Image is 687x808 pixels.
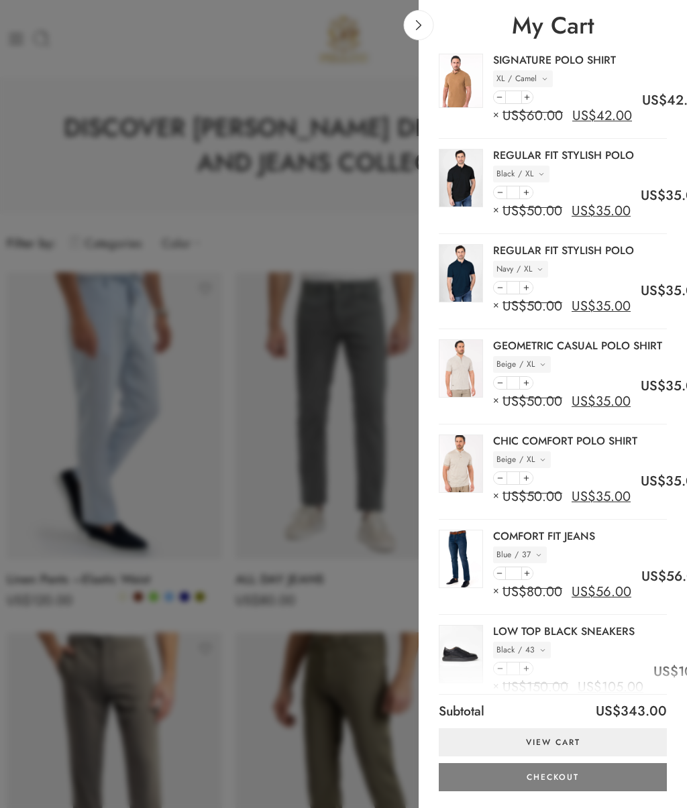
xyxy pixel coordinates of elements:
[578,677,602,697] span: US$
[505,567,522,579] input: Product quantity
[503,582,527,601] span: US$
[507,662,520,675] input: Product quantity
[572,582,596,601] span: US$
[503,582,562,601] bdi: 80.00
[527,453,535,466] p: XL
[493,244,634,257] a: REGULAR FIT STYLISH POLO
[503,296,562,316] bdi: 50.00
[507,472,520,484] input: Product quantity
[596,701,621,721] span: US$
[493,580,635,604] div: ×
[496,358,516,371] p: Beige
[653,662,678,681] span: US$
[572,296,631,316] bdi: 35.00
[496,263,513,276] p: Navy
[507,377,520,389] input: Product quantity
[493,435,637,447] a: CHIC COMFORT POLO SHIRT
[503,201,527,221] span: US$
[641,376,666,396] span: US$
[522,549,531,561] p: 37
[572,106,632,125] bdi: 42.00
[515,72,537,85] p: Camel
[525,644,535,656] p: 43
[503,487,527,506] span: US$
[496,549,511,561] p: Blue
[572,487,596,506] span: US$
[572,106,596,125] span: US$
[439,763,667,791] a: Checkout
[496,644,515,656] p: Black
[493,104,635,128] div: ×
[525,168,533,180] p: XL
[572,201,596,221] span: US$
[572,582,631,601] bdi: 56.00
[507,282,520,294] input: Product quantity
[493,339,662,352] a: GEOMETRIC CASUAL POLO SHIRT
[572,392,631,411] bdi: 35.00
[527,358,535,371] p: XL
[503,677,527,697] span: US$
[572,296,596,316] span: US$
[503,677,568,697] bdi: 150.00
[493,390,634,414] div: ×
[503,392,527,411] span: US$
[503,106,563,125] bdi: 60.00
[503,487,562,506] bdi: 50.00
[505,91,522,103] input: Product quantity
[496,453,516,466] p: Beige
[641,186,666,205] span: US$
[503,106,527,125] span: US$
[439,701,484,720] span: Subtotal
[493,149,634,162] a: REGULAR FIT STYLISH POLO
[572,392,596,411] span: US$
[503,392,562,411] bdi: 50.00
[493,54,616,66] a: SIGNATURE POLO SHIRT
[419,10,687,40] span: My Cart
[642,91,667,110] span: US$
[524,263,532,276] p: XL
[578,677,643,697] bdi: 105.00
[503,296,527,316] span: US$
[641,567,666,586] span: US$
[496,72,505,85] p: XL
[503,201,562,221] bdi: 50.00
[641,471,666,491] span: US$
[439,728,667,756] a: View cart
[572,201,631,221] bdi: 35.00
[641,281,666,300] span: US$
[493,530,595,542] a: COMFORT FIT JEANS
[493,675,647,699] div: ×
[507,186,520,198] input: Product quantity
[493,625,635,638] a: LOW TOP BLACK SNEAKERS
[493,199,634,223] div: ×
[496,168,515,180] p: Black
[493,485,634,509] div: ×
[572,487,631,506] bdi: 35.00
[596,701,667,721] bdi: 343.00
[493,294,634,319] div: ×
